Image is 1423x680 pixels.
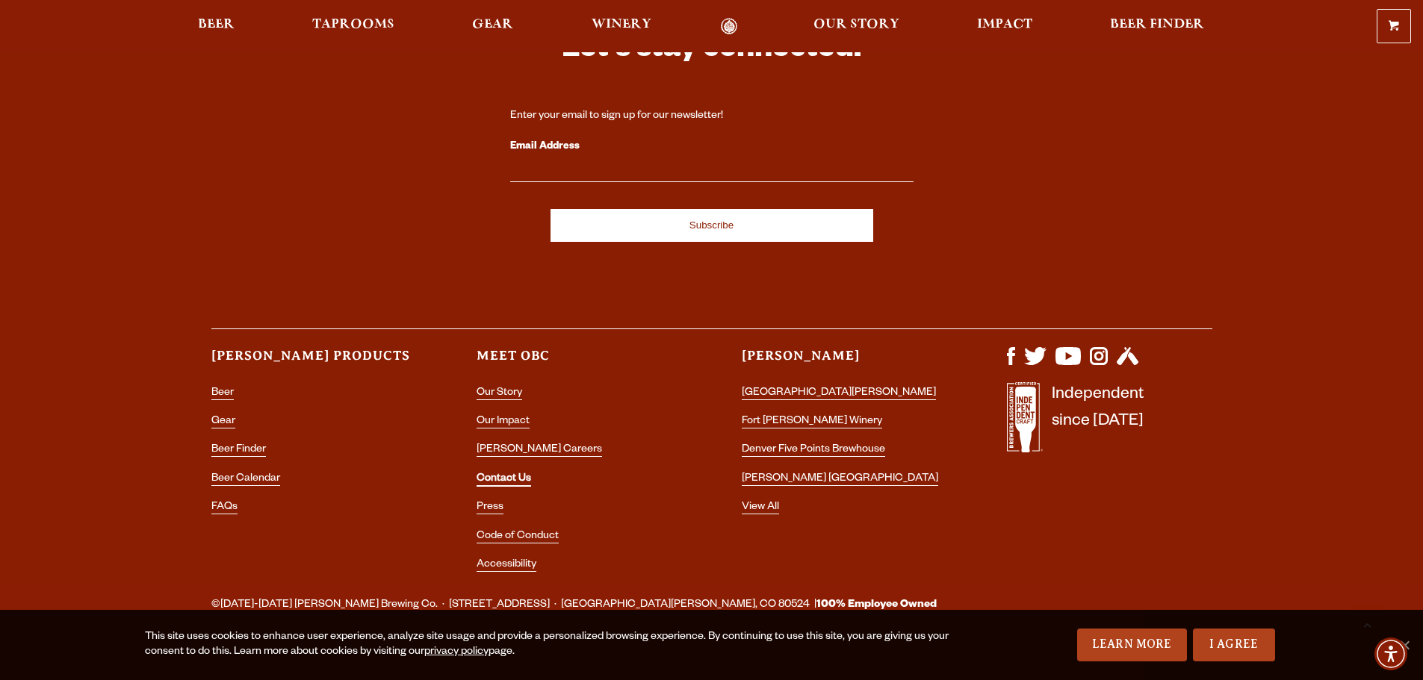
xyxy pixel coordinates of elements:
a: Beer Calendar [211,473,280,486]
div: This site uses cookies to enhance user experience, analyze site usage and provide a personalized ... [145,630,954,660]
div: Enter your email to sign up for our newsletter! [510,109,914,124]
span: Winery [592,19,651,31]
span: ©[DATE]-[DATE] [PERSON_NAME] Brewing Co. · [STREET_ADDRESS] · [GEOGRAPHIC_DATA][PERSON_NAME], CO ... [211,596,937,615]
span: Beer Finder [1110,19,1204,31]
a: [PERSON_NAME] [GEOGRAPHIC_DATA] [742,473,938,486]
a: Beer Finder [211,444,266,457]
a: privacy policy [424,646,489,658]
span: Beer [198,19,235,31]
a: Gear [211,416,235,428]
a: Code of Conduct [477,531,559,543]
span: Impact [977,19,1032,31]
span: Gear [472,19,513,31]
a: FAQs [211,502,238,514]
a: Visit us on Facebook [1007,358,1015,369]
strong: 100% Employee Owned [816,599,937,611]
a: Visit us on Untappd [1117,358,1138,369]
a: Denver Five Points Brewhouse [742,444,885,457]
a: [GEOGRAPHIC_DATA][PERSON_NAME] [742,387,936,400]
a: Impact [967,18,1042,35]
h3: [PERSON_NAME] Products [211,347,417,378]
span: Our Story [813,19,899,31]
a: Learn More [1077,628,1187,661]
div: Accessibility Menu [1374,637,1407,670]
a: View All [742,502,779,514]
a: Beer Finder [1100,18,1214,35]
a: Gear [462,18,523,35]
a: Contact Us [477,473,531,487]
a: Visit us on Instagram [1090,358,1108,369]
span: Taprooms [312,19,394,31]
h3: Meet OBC [477,347,682,378]
label: Email Address [510,137,914,157]
a: Fort [PERSON_NAME] Winery [742,416,882,428]
a: Taprooms [303,18,404,35]
a: [PERSON_NAME] Careers [477,444,602,457]
a: Beer [188,18,244,35]
a: Our Story [804,18,909,35]
a: Scroll to top [1348,605,1386,643]
a: Our Story [477,387,522,400]
a: Visit us on X (formerly Twitter) [1024,358,1047,369]
a: Visit us on YouTube [1055,358,1081,369]
a: Our Impact [477,416,530,428]
p: Independent since [DATE] [1052,382,1144,461]
a: Winery [582,18,661,35]
a: I Agree [1193,628,1275,661]
input: Subscribe [551,209,873,242]
h3: [PERSON_NAME] [742,347,947,378]
a: Press [477,502,503,514]
a: Beer [211,387,234,400]
a: Accessibility [477,559,536,572]
a: Odell Home [701,18,757,35]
